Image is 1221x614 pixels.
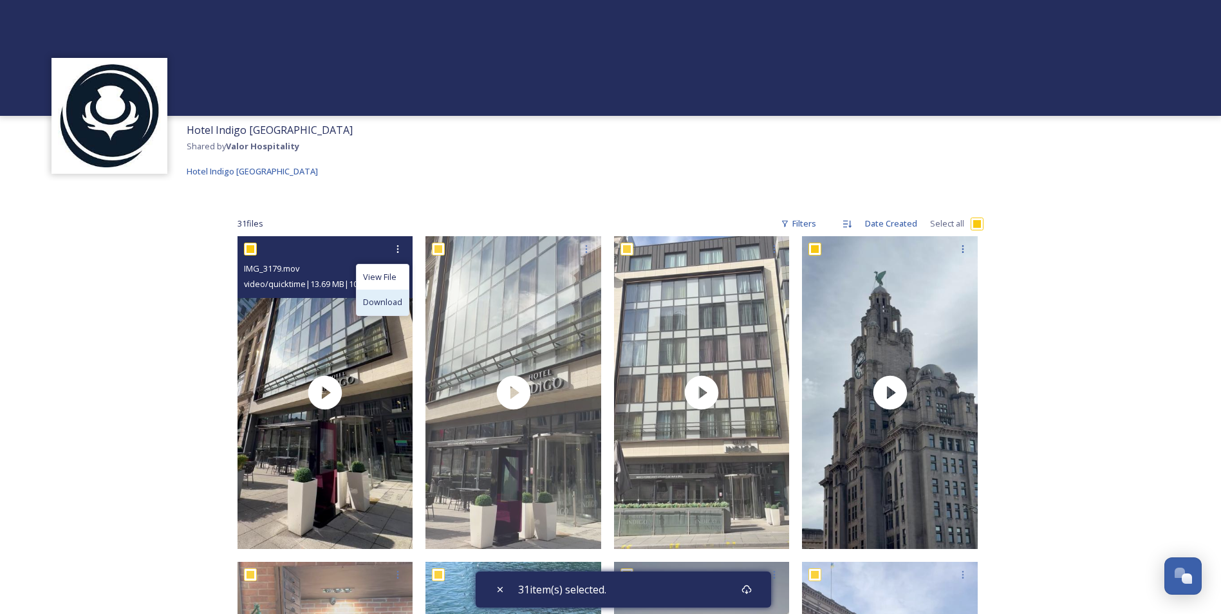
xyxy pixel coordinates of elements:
span: IMG_3179.mov [244,263,299,274]
span: Download [363,296,402,308]
a: Hotel Indigo [GEOGRAPHIC_DATA] [187,163,318,179]
span: Hotel Indigo [GEOGRAPHIC_DATA] [187,165,318,177]
span: video/quicktime | 13.69 MB | 1080 x 1920 [244,278,389,290]
button: Open Chat [1164,557,1202,595]
span: Hotel Indigo [GEOGRAPHIC_DATA] [187,123,353,137]
img: thumbnail [425,236,601,548]
img: images [58,64,161,167]
strong: Valor Hospitality [226,140,299,152]
span: Shared by [187,140,299,152]
span: 31 file s [238,218,263,230]
img: thumbnail [614,236,790,548]
span: View File [363,271,396,283]
span: Select all [930,218,964,230]
div: Filters [774,211,823,236]
span: 31 item(s) selected. [518,582,606,597]
img: thumbnail [802,236,978,548]
img: thumbnail [238,236,413,548]
div: Date Created [859,211,924,236]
